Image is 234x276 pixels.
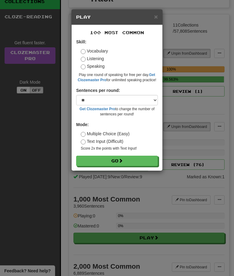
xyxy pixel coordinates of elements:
input: Speaking [81,64,86,69]
input: Vocabulary [81,49,86,54]
small: Score 2x the points with Text Input ! [81,146,158,151]
span: 100 Most Common [90,30,144,35]
label: Vocabulary [81,48,108,54]
input: Multiple Choice (Easy) [81,132,86,137]
label: Text Input (Difficult) [81,138,123,144]
h5: Play [76,14,158,20]
input: Text Input (Difficult) [81,140,86,144]
button: Go [76,156,158,166]
label: Speaking [81,63,105,69]
input: Listening [81,57,86,62]
a: Get Clozemaster Pro [80,107,115,111]
label: Multiple Choice (Easy) [81,131,129,137]
span: × [154,13,158,20]
label: Listening [81,56,104,62]
strong: Skill: [76,39,86,44]
button: Close [154,13,158,20]
small: Play one round of speaking for free per day. for unlimited speaking practice! [76,72,158,83]
label: Sentences per round: [76,87,120,93]
strong: Mode: [76,122,89,127]
small: to change the number of sentences per round! [76,107,158,117]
